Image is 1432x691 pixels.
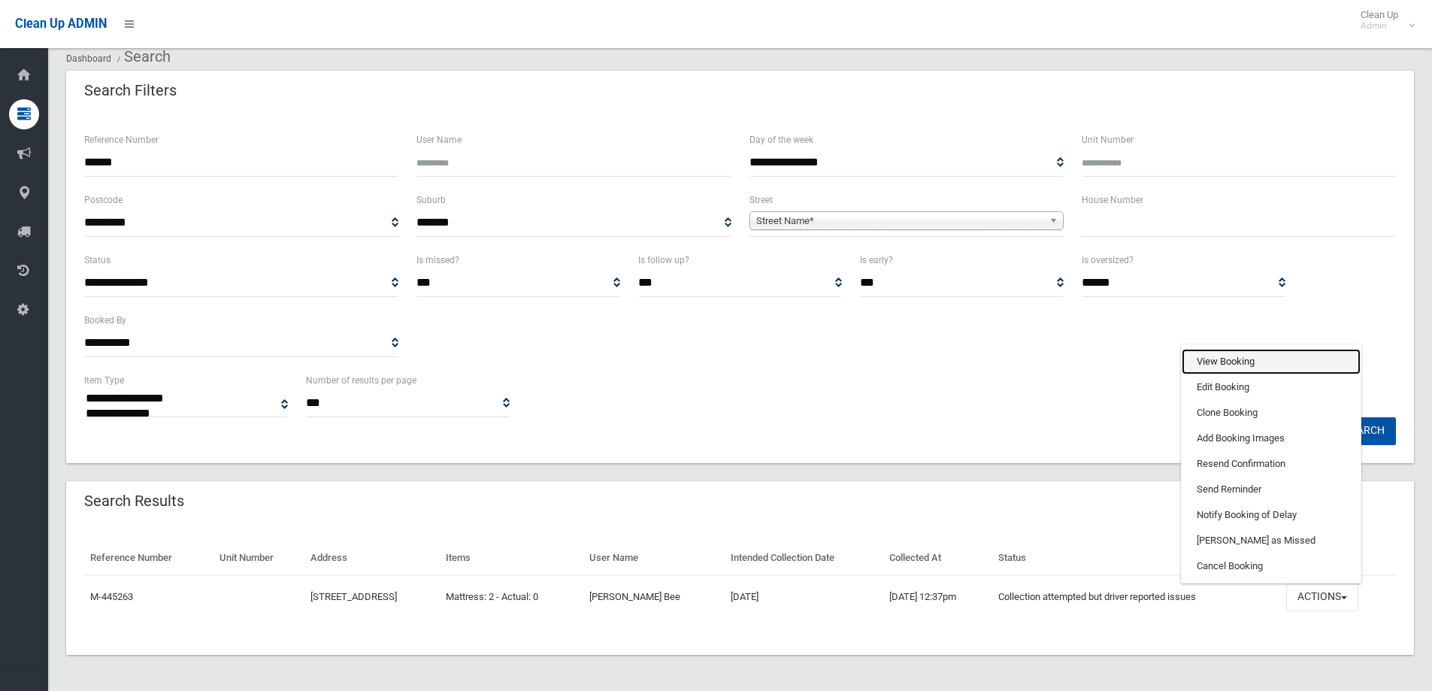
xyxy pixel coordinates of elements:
td: [PERSON_NAME] Bee [583,575,725,619]
label: Suburb [416,192,446,208]
th: Collected At [883,541,992,575]
label: Postcode [84,192,123,208]
label: Status [84,252,111,268]
td: Mattress: 2 - Actual: 0 [440,575,583,619]
a: [PERSON_NAME] as Missed [1182,528,1361,553]
a: View Booking [1182,349,1361,374]
a: Send Reminder [1182,477,1361,502]
label: Is follow up? [638,252,689,268]
td: Collection attempted but driver reported issues [992,575,1280,619]
label: Unit Number [1082,132,1134,148]
label: Day of the week [749,132,813,148]
a: Dashboard [66,53,111,64]
td: [DATE] [725,575,884,619]
td: [DATE] 12:37pm [883,575,992,619]
label: Item Type [84,372,124,389]
label: Number of results per page [306,372,416,389]
th: Items [440,541,583,575]
label: Reference Number [84,132,159,148]
a: Edit Booking [1182,374,1361,400]
th: Address [304,541,440,575]
header: Search Filters [66,76,195,105]
span: Clean Up [1353,9,1413,32]
th: Status [992,541,1280,575]
label: Booked By [84,312,126,329]
th: User Name [583,541,725,575]
a: Notify Booking of Delay [1182,502,1361,528]
a: Cancel Booking [1182,553,1361,579]
th: Reference Number [84,541,213,575]
label: Is missed? [416,252,459,268]
label: House Number [1082,192,1143,208]
header: Search Results [66,486,202,516]
button: Search [1334,417,1396,445]
label: Is oversized? [1082,252,1134,268]
th: Unit Number [213,541,304,575]
a: Resend Confirmation [1182,451,1361,477]
a: [STREET_ADDRESS] [310,591,397,602]
button: Actions [1286,583,1358,611]
a: M-445263 [90,591,133,602]
small: Admin [1361,20,1398,32]
a: Add Booking Images [1182,426,1361,451]
a: Clone Booking [1182,400,1361,426]
span: Street Name* [756,212,1043,230]
th: Intended Collection Date [725,541,884,575]
span: Clean Up ADMIN [15,17,107,31]
label: User Name [416,132,462,148]
label: Street [749,192,773,208]
li: Search [114,43,171,71]
label: Is early? [860,252,893,268]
